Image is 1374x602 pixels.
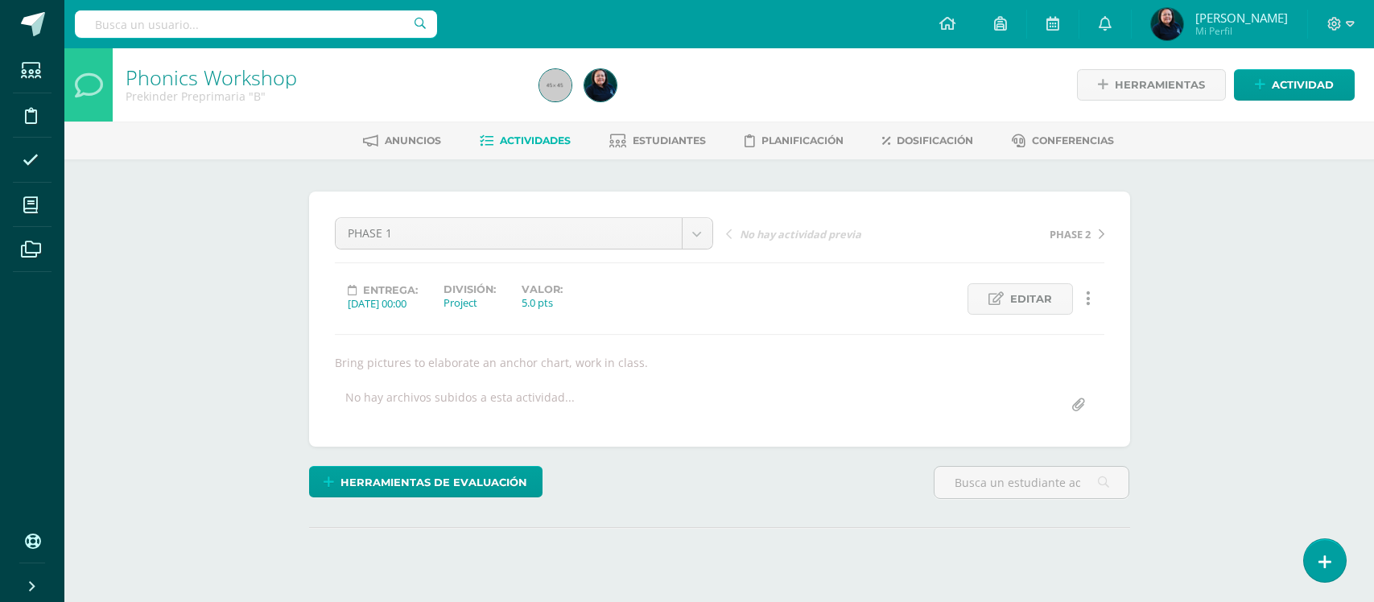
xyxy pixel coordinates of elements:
[882,128,973,154] a: Dosificación
[1010,284,1052,314] span: Editar
[1032,134,1114,146] span: Conferencias
[345,390,575,421] div: No hay archivos subidos a esta actividad...
[126,66,520,89] h1: Phonics Workshop
[1012,128,1114,154] a: Conferencias
[522,283,563,295] label: Valor:
[444,295,496,310] div: Project
[348,296,418,311] div: [DATE] 00:00
[633,134,706,146] span: Estudiantes
[336,218,712,249] a: PHASE 1
[1115,70,1205,100] span: Herramientas
[126,89,520,104] div: Prekinder Preprimaria 'B'
[75,10,437,38] input: Busca un usuario...
[328,355,1111,370] div: Bring pictures to elaborate an anchor chart, work in class.
[363,284,418,296] span: Entrega:
[480,128,571,154] a: Actividades
[897,134,973,146] span: Dosificación
[1077,69,1226,101] a: Herramientas
[1195,24,1288,38] span: Mi Perfil
[500,134,571,146] span: Actividades
[761,134,844,146] span: Planificación
[935,467,1128,498] input: Busca un estudiante aquí...
[745,128,844,154] a: Planificación
[740,227,861,241] span: No hay actividad previa
[539,69,571,101] img: 45x45
[1234,69,1355,101] a: Actividad
[385,134,441,146] span: Anuncios
[609,128,706,154] a: Estudiantes
[1272,70,1334,100] span: Actividad
[1050,227,1091,241] span: PHASE 2
[348,218,670,249] span: PHASE 1
[126,64,297,91] a: Phonics Workshop
[584,69,617,101] img: 025a7cf4a908f3c26f6a181e68158fd9.png
[340,468,527,497] span: Herramientas de evaluación
[444,283,496,295] label: División:
[1195,10,1288,26] span: [PERSON_NAME]
[522,295,563,310] div: 5.0 pts
[363,128,441,154] a: Anuncios
[915,225,1104,241] a: PHASE 2
[309,466,543,497] a: Herramientas de evaluación
[1151,8,1183,40] img: 025a7cf4a908f3c26f6a181e68158fd9.png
